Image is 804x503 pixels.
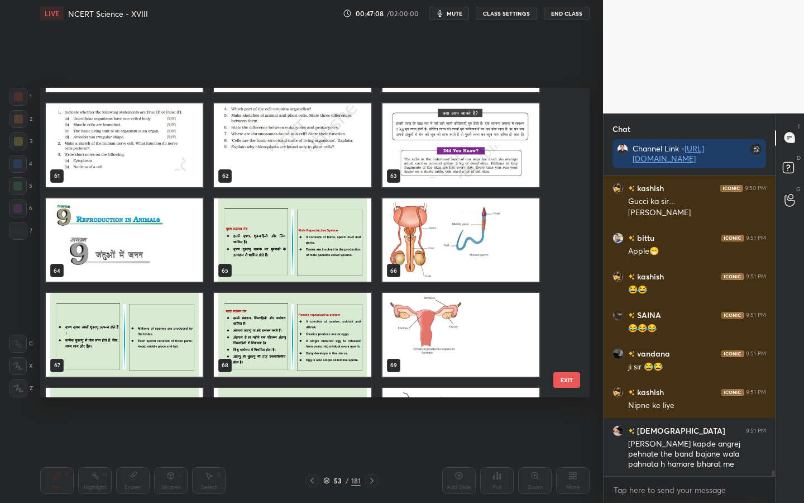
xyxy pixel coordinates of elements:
button: EXIT [553,372,580,388]
img: 1759332777QZL08L.pdf [214,293,371,377]
img: no-rating-badge.077c3623.svg [628,312,635,319]
h6: bittu [635,232,654,244]
img: 1759332777QZL08L.pdf [382,198,539,282]
div: 9:51 PM [746,427,766,434]
div: Nipne ke liye [628,400,766,411]
div: X [9,357,33,375]
img: 1759332777QZL08L.pdf [214,198,371,282]
a: [URL][DOMAIN_NAME] [633,143,704,164]
img: 1759332777QZL08L.pdf [214,103,371,187]
div: 5 [9,177,32,195]
img: no-rating-badge.077c3623.svg [628,274,635,280]
img: 1759332777QZL08L.pdf [46,388,203,472]
div: 4 [9,155,32,173]
div: 7 [9,222,32,240]
img: b51815a0e9ea44ddba2109678f2e0aad.jpg [612,232,624,243]
img: no-rating-badge.077c3623.svg [628,428,635,434]
img: 1e732f47af414a769359529a644e0368.jpg [612,271,624,282]
p: T [797,122,801,131]
div: C [9,335,33,353]
img: 1759332777QZL08L.pdf [46,198,203,282]
img: 1759332777QZL08L.pdf [46,103,203,187]
div: Gucci ka sir.... [628,196,766,207]
div: 😂😂😂 [628,323,766,334]
h6: SAINA [635,309,661,321]
div: Z [9,379,33,397]
h6: vandana [635,348,670,359]
img: no-rating-badge.077c3623.svg [628,235,635,241]
div: [PERSON_NAME] kapde angrej pehnate the band bajane wala pahnata h hamare bharat me [628,439,766,470]
h6: [DEMOGRAPHIC_DATA] [635,425,725,436]
img: iconic-dark.1390631f.png [721,311,744,318]
img: no-rating-badge.077c3623.svg [628,390,635,396]
button: End Class [544,7,590,20]
div: LIVE [40,7,64,20]
img: 1e732f47af414a769359529a644e0368.jpg [612,386,624,397]
p: Chat [604,114,639,144]
img: 1759332777QZL08L.pdf [382,388,539,472]
div: grid [40,88,570,397]
img: iconic-dark.1390631f.png [720,184,743,191]
img: 1759332777QZL08L.pdf [46,293,203,377]
span: mute [447,10,462,17]
div: ji sir 😂😂 [628,362,766,373]
h6: kashish [635,182,664,194]
img: 677622c30a0f4b739f456a1bba4a432d.jpg [612,348,624,359]
div: 53 [332,477,343,484]
img: 1759332777QZL08L.pdf [214,388,371,472]
div: 6 [9,200,32,217]
div: Apple😁 [628,246,766,257]
img: iconic-dark.1390631f.png [721,388,744,395]
div: Channel Link - [633,144,726,164]
img: 1759332777QZL08L.pdf [382,103,539,187]
img: iconic-dark.1390631f.png [721,234,744,241]
img: no-rating-badge.077c3623.svg [628,351,635,357]
img: 1759332777QZL08L.pdf [382,293,539,377]
img: 09a1bb633dd249f2a2c8cf568a24d1b1.jpg [617,144,628,155]
img: iconic-dark.1390631f.png [721,273,744,279]
p: D [797,154,801,162]
div: [PERSON_NAME] [628,207,766,219]
img: no-rating-badge.077c3623.svg [628,186,635,192]
div: 2 [9,110,32,128]
img: iconic-dark.1390631f.png [721,350,744,357]
div: 3 [9,132,32,150]
div: 9:51 PM [746,388,766,395]
img: 8572d66da9614b2081f4307d0f2f4f8f.jpg [612,309,624,320]
div: 9:51 PM [746,273,766,279]
div: 😂😂 [628,284,766,296]
img: 64550e6f91a54d608967d4ea53159000.jpg [612,425,624,436]
h6: kashish [635,386,664,398]
p: G [796,185,801,193]
div: / [346,477,349,484]
div: 1 [9,88,32,106]
button: CLASS SETTINGS [476,7,537,20]
h4: NCERT Science - XVIII [68,8,148,19]
div: grid [604,175,775,477]
div: 9:51 PM [746,234,766,241]
div: 181 [351,476,361,486]
img: 1e732f47af414a769359529a644e0368.jpg [612,182,624,193]
div: 9:50 PM [745,184,766,191]
div: 9:51 PM [746,311,766,318]
h6: kashish [635,271,664,282]
button: mute [429,7,469,20]
div: 9:51 PM [746,350,766,357]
